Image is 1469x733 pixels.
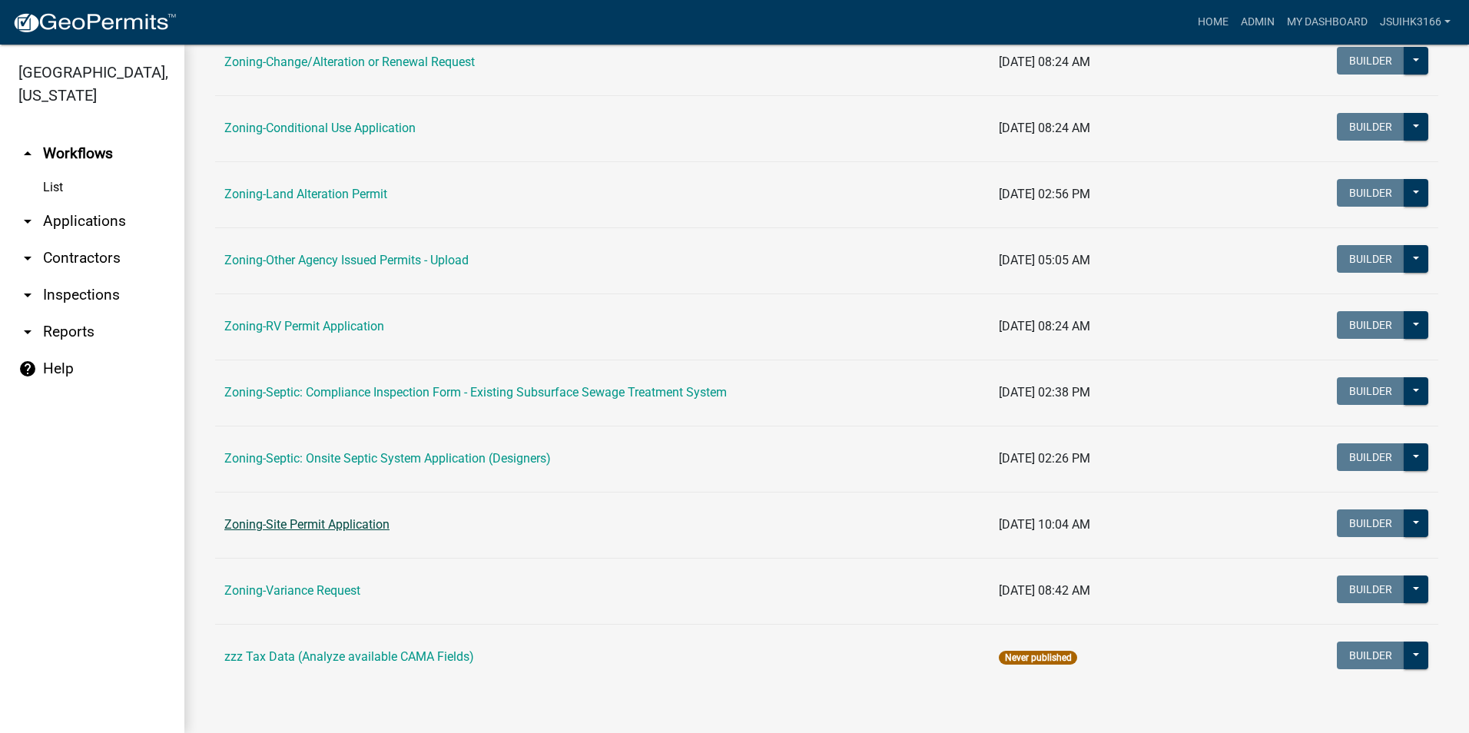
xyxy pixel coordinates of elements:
[224,649,474,664] a: zzz Tax Data (Analyze available CAMA Fields)
[1337,47,1404,75] button: Builder
[999,187,1090,201] span: [DATE] 02:56 PM
[1337,575,1404,603] button: Builder
[999,121,1090,135] span: [DATE] 08:24 AM
[1235,8,1281,37] a: Admin
[1374,8,1457,37] a: Jsuihk3166
[1337,642,1404,669] button: Builder
[1337,113,1404,141] button: Builder
[224,187,387,201] a: Zoning-Land Alteration Permit
[999,583,1090,598] span: [DATE] 08:42 AM
[224,517,390,532] a: Zoning-Site Permit Application
[999,517,1090,532] span: [DATE] 10:04 AM
[224,121,416,135] a: Zoning-Conditional Use Application
[999,451,1090,466] span: [DATE] 02:26 PM
[224,583,360,598] a: Zoning-Variance Request
[1337,443,1404,471] button: Builder
[224,319,384,333] a: Zoning-RV Permit Application
[1337,311,1404,339] button: Builder
[18,286,37,304] i: arrow_drop_down
[18,360,37,378] i: help
[999,55,1090,69] span: [DATE] 08:24 AM
[999,385,1090,400] span: [DATE] 02:38 PM
[1337,245,1404,273] button: Builder
[18,144,37,163] i: arrow_drop_up
[18,323,37,341] i: arrow_drop_down
[224,385,727,400] a: Zoning-Septic: Compliance Inspection Form - Existing Subsurface Sewage Treatment System
[999,651,1076,665] span: Never published
[224,55,475,69] a: Zoning-Change/Alteration or Renewal Request
[1281,8,1374,37] a: My Dashboard
[224,253,469,267] a: Zoning-Other Agency Issued Permits - Upload
[1337,509,1404,537] button: Builder
[1337,377,1404,405] button: Builder
[999,319,1090,333] span: [DATE] 08:24 AM
[1192,8,1235,37] a: Home
[224,451,551,466] a: Zoning-Septic: Onsite Septic System Application (Designers)
[18,212,37,231] i: arrow_drop_down
[18,249,37,267] i: arrow_drop_down
[1337,179,1404,207] button: Builder
[999,253,1090,267] span: [DATE] 05:05 AM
